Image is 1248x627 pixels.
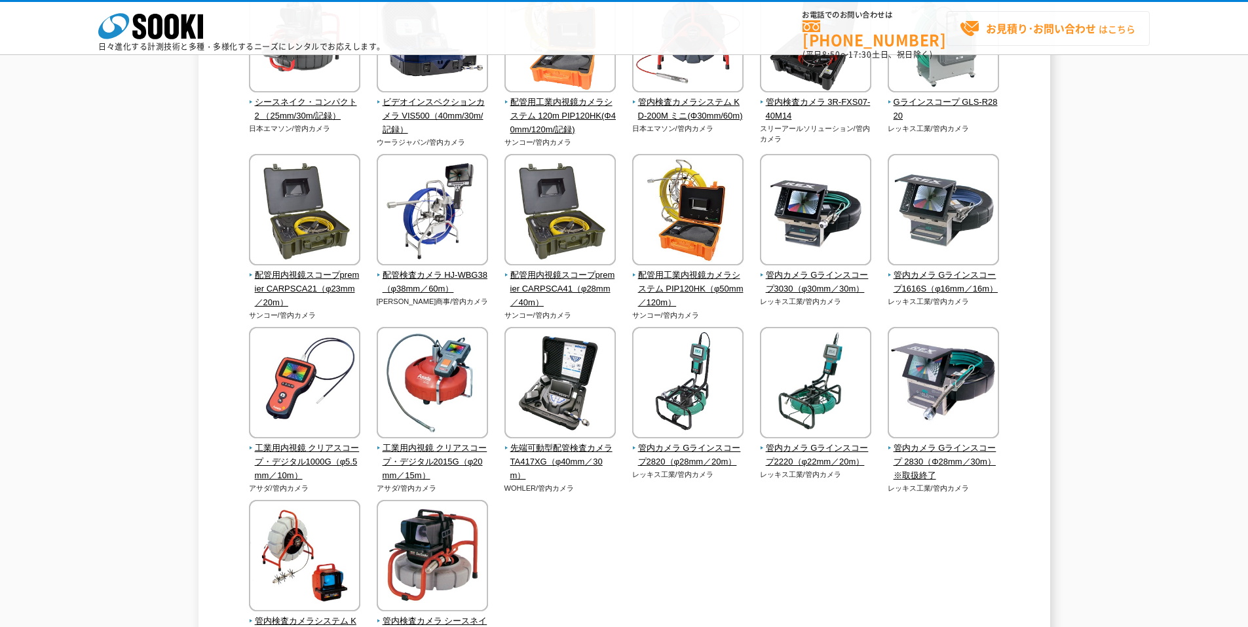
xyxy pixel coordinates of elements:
span: はこちら [960,19,1135,39]
img: 管内検査カメラシステム KD-200M MINI（φ35mm／60m）※取扱終了 [249,500,360,615]
span: 管内カメラ Gラインスコープ 2830（Φ28mm／30m）※取扱終了 [888,442,1000,482]
p: [PERSON_NAME]商事/管内カメラ [377,296,489,307]
span: 管内カメラ Gラインスコープ1616S（φ16mm／16m） [888,269,1000,296]
p: レッキス工業/管内カメラ [888,296,1000,307]
a: お見積り･お問い合わせはこちら [947,11,1150,46]
span: 8:50 [822,48,841,60]
a: 配管用工業内視鏡カメラシステム 120m PIP120HK(Φ40mm/120m/記録) [504,83,616,136]
a: [PHONE_NUMBER] [803,20,947,47]
span: 工業用内視鏡 クリアスコープ・デジタル1000G（φ5.5mm／10m） [249,442,361,482]
img: 先端可動型配管検査カメラ TA417XG（φ40mm／30m） [504,327,616,442]
p: レッキス工業/管内カメラ [760,296,872,307]
span: 配管検査カメラ HJ-WBG38（φ38mm／60m） [377,269,489,296]
p: レッキス工業/管内カメラ [888,123,1000,134]
span: 管内カメラ Gラインスコープ3030（φ30mm／30m） [760,269,872,296]
a: 管内カメラ Gラインスコープ 2830（Φ28mm／30m）※取扱終了 [888,429,1000,482]
img: 管内カメラ Gラインスコープ3030（φ30mm／30m） [760,154,871,269]
a: 工業用内視鏡 クリアスコープ・デジタル1000G（φ5.5mm／10m） [249,429,361,482]
span: 管内カメラ Gラインスコープ2820（φ28mm／20m） [632,442,744,469]
a: 管内カメラ Gラインスコープ2820（φ28mm／20m） [632,429,744,468]
img: 配管用内視鏡スコープpremier CARPSCA41（φ28mm／40m） [504,154,616,269]
span: (平日 ～ 土日、祝日除く) [803,48,932,60]
span: お電話でのお問い合わせは [803,11,947,19]
span: 配管用内視鏡スコープpremier CARPSCA21（φ23mm／20m） [249,269,361,309]
a: 管内カメラ Gラインスコープ2220（φ22mm／20m） [760,429,872,468]
img: 配管用工業内視鏡カメラシステム PIP120HK（φ50mm／120m） [632,154,744,269]
span: シースネイク・コンパクト2 （25mm/30m/記録） [249,96,361,123]
strong: お見積り･お問い合わせ [986,20,1096,36]
span: 配管用工業内視鏡カメラシステム PIP120HK（φ50mm／120m） [632,269,744,309]
p: WOHLER/管内カメラ [504,483,616,494]
a: 先端可動型配管検査カメラ TA417XG（φ40mm／30m） [504,429,616,482]
p: サンコー/管内カメラ [504,137,616,148]
span: 配管用工業内視鏡カメラシステム 120m PIP120HK(Φ40mm/120m/記録) [504,96,616,136]
span: 17:30 [848,48,872,60]
a: 管内検査カメラシステム KD-200M ミニ(Φ30mm/60m) [632,83,744,123]
a: Gラインスコープ GLS-R2820 [888,83,1000,123]
p: アサダ/管内カメラ [377,483,489,494]
span: 工業用内視鏡 クリアスコープ・デジタル2015G（φ20mm／15m） [377,442,489,482]
img: 工業用内視鏡 クリアスコープ・デジタル2015G（φ20mm／15m） [377,327,488,442]
p: アサダ/管内カメラ [249,483,361,494]
p: レッキス工業/管内カメラ [760,469,872,480]
img: 管内カメラ Gラインスコープ1616S（φ16mm／16m） [888,154,999,269]
a: 管内カメラ Gラインスコープ3030（φ30mm／30m） [760,256,872,295]
img: 管内カメラ Gラインスコープ 2830（Φ28mm／30m）※取扱終了 [888,327,999,442]
p: ウーラジャパン/管内カメラ [377,137,489,148]
a: 管内検査カメラ 3R-FXS07-40M14 [760,83,872,123]
p: レッキス工業/管内カメラ [888,483,1000,494]
span: ビデオインスペクションカメラ VIS500（40mm/30m/記録） [377,96,489,136]
p: サンコー/管内カメラ [632,310,744,321]
a: 配管検査カメラ HJ-WBG38（φ38mm／60m） [377,256,489,295]
p: レッキス工業/管内カメラ [632,469,744,480]
span: 先端可動型配管検査カメラ TA417XG（φ40mm／30m） [504,442,616,482]
img: 配管用内視鏡スコープpremier CARPSCA21（φ23mm／20m） [249,154,360,269]
img: 管内カメラ Gラインスコープ2820（φ28mm／20m） [632,327,744,442]
img: 管内検査カメラ シースネイク・コンパクト（φ30mm／30m） [377,500,488,615]
span: 管内検査カメラ 3R-FXS07-40M14 [760,96,872,123]
img: 配管検査カメラ HJ-WBG38（φ38mm／60m） [377,154,488,269]
a: 管内カメラ Gラインスコープ1616S（φ16mm／16m） [888,256,1000,295]
p: 日々進化する計測技術と多種・多様化するニーズにレンタルでお応えします。 [98,43,385,50]
a: 配管用内視鏡スコープpremier CARPSCA41（φ28mm／40m） [504,256,616,309]
span: Gラインスコープ GLS-R2820 [888,96,1000,123]
p: サンコー/管内カメラ [249,310,361,321]
img: 管内カメラ Gラインスコープ2220（φ22mm／20m） [760,327,871,442]
img: 工業用内視鏡 クリアスコープ・デジタル1000G（φ5.5mm／10m） [249,327,360,442]
span: 管内カメラ Gラインスコープ2220（φ22mm／20m） [760,442,872,469]
span: 配管用内視鏡スコープpremier CARPSCA41（φ28mm／40m） [504,269,616,309]
p: 日本エマソン/管内カメラ [249,123,361,134]
p: サンコー/管内カメラ [504,310,616,321]
a: ビデオインスペクションカメラ VIS500（40mm/30m/記録） [377,83,489,136]
a: シースネイク・コンパクト2 （25mm/30m/記録） [249,83,361,123]
a: 工業用内視鏡 クリアスコープ・デジタル2015G（φ20mm／15m） [377,429,489,482]
span: 管内検査カメラシステム KD-200M ミニ(Φ30mm/60m) [632,96,744,123]
p: 日本エマソン/管内カメラ [632,123,744,134]
a: 配管用工業内視鏡カメラシステム PIP120HK（φ50mm／120m） [632,256,744,309]
a: 配管用内視鏡スコープpremier CARPSCA21（φ23mm／20m） [249,256,361,309]
p: スリーアールソリューション/管内カメラ [760,123,872,145]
